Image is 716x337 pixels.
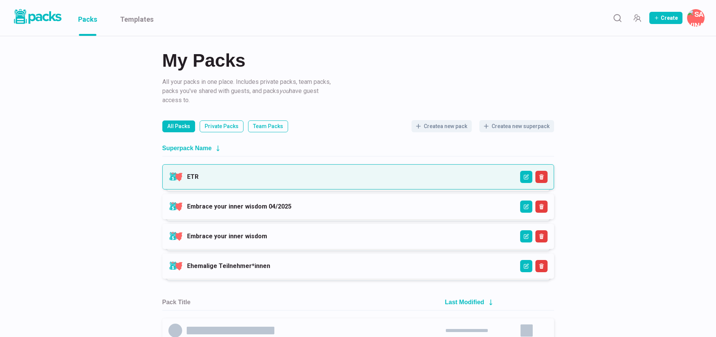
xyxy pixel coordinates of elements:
h2: Superpack Name [162,144,212,152]
button: Edit [520,260,532,272]
button: Delete Superpack [535,171,548,183]
p: Team Packs [253,122,283,130]
h2: My Packs [162,51,554,70]
button: Createa new pack [412,120,472,132]
a: Packs logo [11,8,63,28]
button: Delete Superpack [535,230,548,242]
i: you [279,87,289,95]
button: Delete Superpack [535,201,548,213]
button: Manage Team Invites [630,10,645,26]
button: Create Pack [649,12,682,24]
button: Edit [520,171,532,183]
button: Edit [520,201,532,213]
button: Savina Tilmann [687,9,705,27]
h2: Pack Title [162,298,191,306]
button: Createa new superpack [479,120,554,132]
h2: Last Modified [445,298,484,306]
p: All Packs [167,122,190,130]
img: Packs logo [11,8,63,26]
button: Delete Superpack [535,260,548,272]
p: Private Packs [205,122,239,130]
button: Search [610,10,625,26]
p: All your packs in one place. Includes private packs, team packs, packs you've shared with guests,... [162,77,334,105]
button: Edit [520,230,532,242]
